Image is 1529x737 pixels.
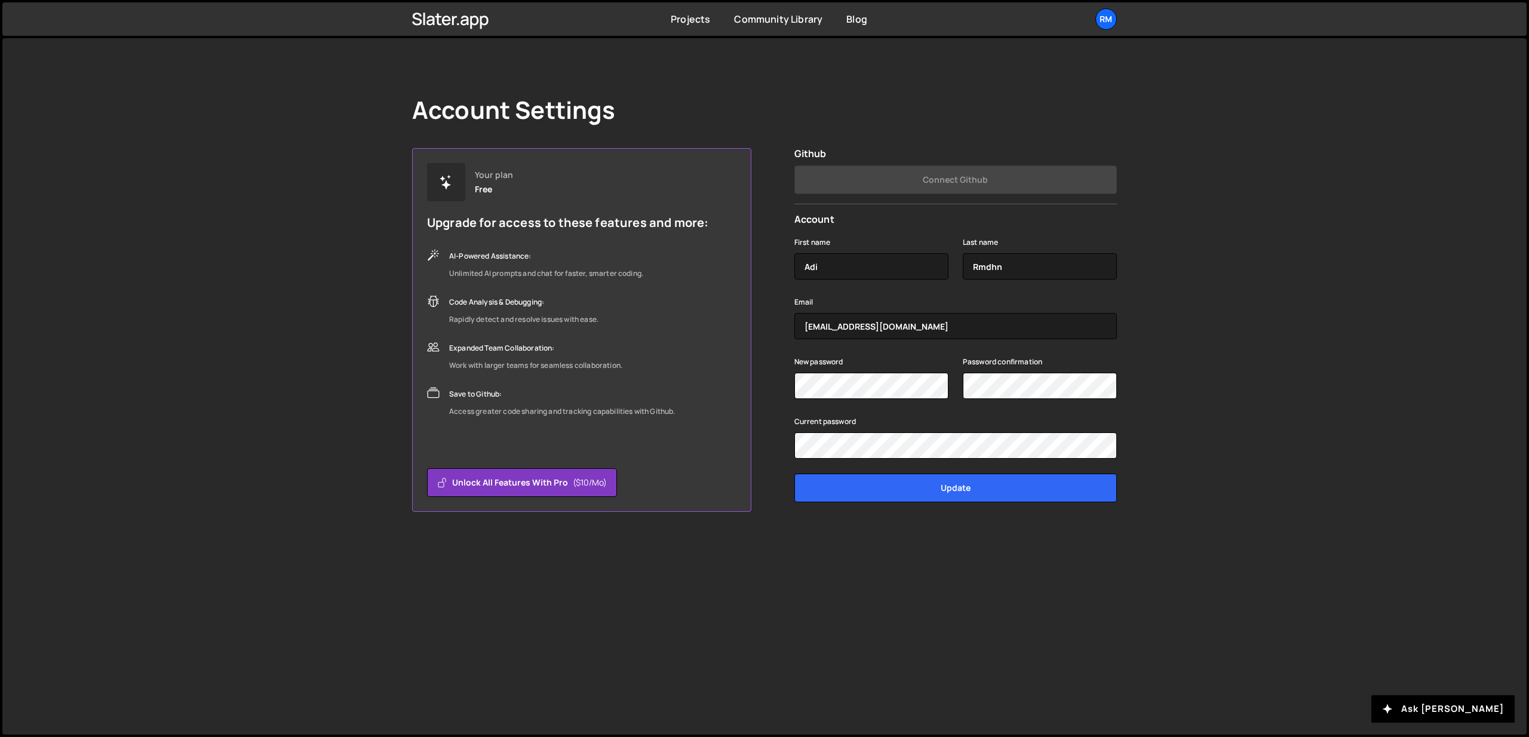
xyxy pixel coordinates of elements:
button: Connect Github [794,165,1117,194]
a: Blog [846,13,867,26]
button: Ask [PERSON_NAME] [1371,695,1515,723]
input: Update [794,474,1117,502]
div: Rapidly detect and resolve issues with ease. [449,312,598,327]
label: Email [794,296,813,308]
button: Unlock all features with Pro($10/mo) [427,468,617,497]
div: Your plan [475,170,513,180]
label: Password confirmation [963,356,1042,368]
div: Access greater code sharing and tracking capabilities with Github. [449,404,676,419]
div: Save to Github: [449,387,676,401]
label: Current password [794,416,856,428]
div: AI-Powered Assistance: [449,249,643,263]
div: Work with larger teams for seamless collaboration. [449,358,622,373]
label: Last name [963,237,998,248]
a: Community Library [734,13,822,26]
a: Projects [671,13,710,26]
h1: Account Settings [412,96,616,124]
div: Free [475,185,493,194]
h5: Upgrade for access to these features and more: [427,216,708,230]
label: New password [794,356,843,368]
label: First name [794,237,831,248]
div: Unlimited AI prompts and chat for faster, smarter coding. [449,266,643,281]
div: Code Analysis & Debugging: [449,295,598,309]
h2: Account [794,214,1117,225]
span: ($10/mo) [573,477,607,489]
h2: Github [794,148,1117,159]
a: RM [1095,8,1117,30]
div: Expanded Team Collaboration: [449,341,622,355]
